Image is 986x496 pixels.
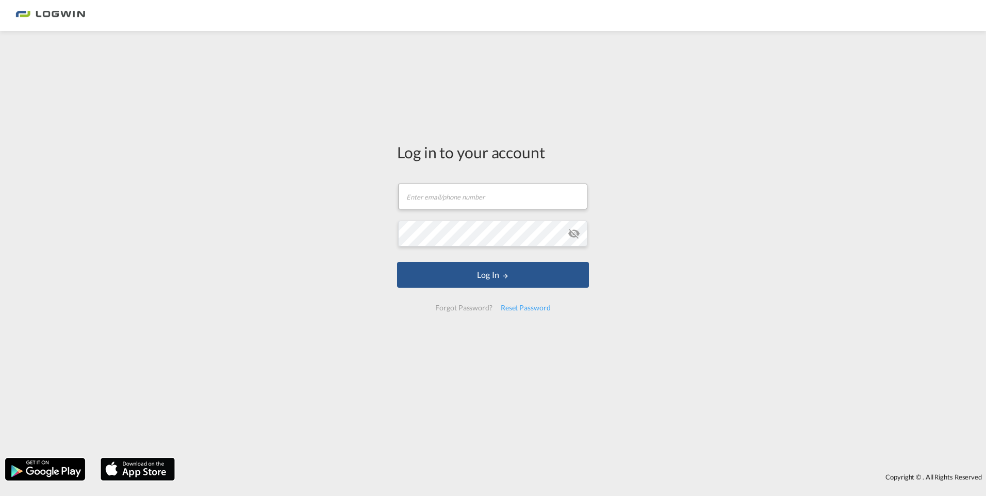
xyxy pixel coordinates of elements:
[497,299,555,317] div: Reset Password
[431,299,496,317] div: Forgot Password?
[397,262,589,288] button: LOGIN
[15,4,85,27] img: 2761ae10d95411efa20a1f5e0282d2d7.png
[100,457,176,482] img: apple.png
[4,457,86,482] img: google.png
[568,227,580,240] md-icon: icon-eye-off
[180,468,986,486] div: Copyright © . All Rights Reserved
[398,184,587,209] input: Enter email/phone number
[397,141,589,163] div: Log in to your account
